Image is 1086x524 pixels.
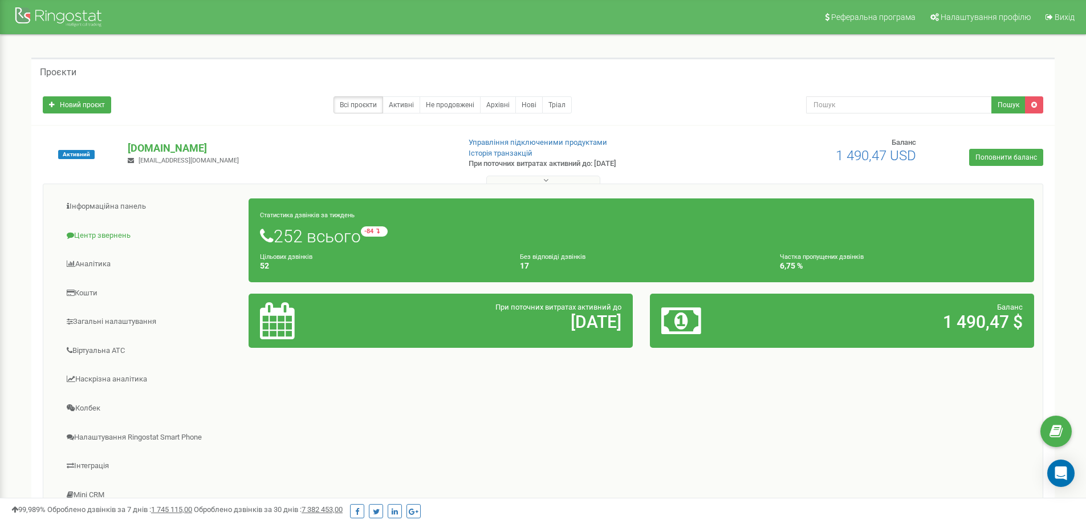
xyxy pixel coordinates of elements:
span: 99,989% [11,505,46,514]
a: Тріал [542,96,572,113]
a: Центр звернень [52,222,249,250]
a: Інтеграція [52,452,249,480]
a: Нові [515,96,543,113]
a: Активні [383,96,420,113]
span: Вихід [1055,13,1075,22]
span: При поточних витратах активний до [495,303,621,311]
a: Наскрізна аналітика [52,365,249,393]
u: 7 382 453,00 [302,505,343,514]
small: -84 [361,226,388,237]
small: Частка пропущених дзвінків [780,253,864,261]
h4: 6,75 % [780,262,1023,270]
a: Кошти [52,279,249,307]
button: Пошук [991,96,1026,113]
h5: Проєкти [40,67,76,78]
a: Загальні налаштування [52,308,249,336]
a: Віртуальна АТС [52,337,249,365]
span: Баланс [892,138,916,147]
a: Архівні [480,96,516,113]
h4: 17 [520,262,763,270]
span: Оброблено дзвінків за 30 днів : [194,505,343,514]
a: Всі проєкти [333,96,383,113]
p: [DOMAIN_NAME] [128,141,450,156]
h2: 1 490,47 $ [787,312,1023,331]
small: Цільових дзвінків [260,253,312,261]
input: Пошук [806,96,992,113]
span: Баланс [997,303,1023,311]
a: Новий проєкт [43,96,111,113]
u: 1 745 115,00 [151,505,192,514]
span: 1 490,47 USD [836,148,916,164]
p: При поточних витратах активний до: [DATE] [469,159,706,169]
a: Аналiтика [52,250,249,278]
a: Налаштування Ringostat Smart Phone [52,424,249,452]
a: Колбек [52,395,249,423]
a: Не продовжені [420,96,481,113]
a: Поповнити баланс [969,149,1043,166]
small: Статистика дзвінків за тиждень [260,212,355,219]
h2: [DATE] [386,312,621,331]
a: Історія транзакцій [469,149,532,157]
a: Управління підключеними продуктами [469,138,607,147]
div: Open Intercom Messenger [1047,460,1075,487]
span: Реферальна програма [831,13,916,22]
span: Оброблено дзвінків за 7 днів : [47,505,192,514]
span: Налаштування профілю [941,13,1031,22]
span: Активний [58,150,95,159]
a: Інформаційна панель [52,193,249,221]
h4: 52 [260,262,503,270]
h1: 252 всього [260,226,1023,246]
span: [EMAIL_ADDRESS][DOMAIN_NAME] [139,157,239,164]
small: Без відповіді дзвінків [520,253,585,261]
a: Mini CRM [52,481,249,509]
